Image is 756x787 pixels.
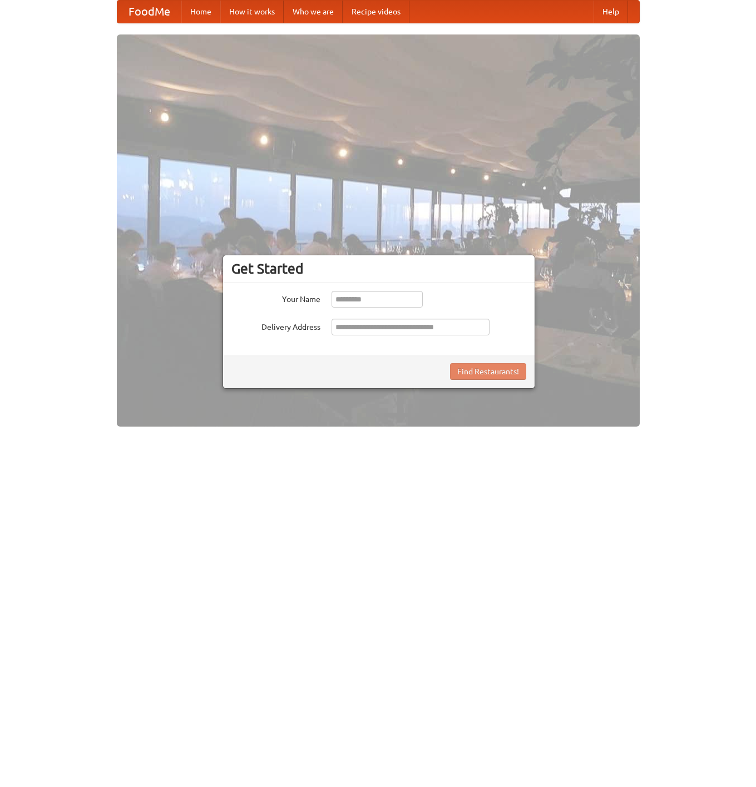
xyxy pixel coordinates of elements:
[181,1,220,23] a: Home
[231,291,320,305] label: Your Name
[594,1,628,23] a: Help
[343,1,409,23] a: Recipe videos
[220,1,284,23] a: How it works
[231,260,526,277] h3: Get Started
[117,1,181,23] a: FoodMe
[450,363,526,380] button: Find Restaurants!
[284,1,343,23] a: Who we are
[231,319,320,333] label: Delivery Address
